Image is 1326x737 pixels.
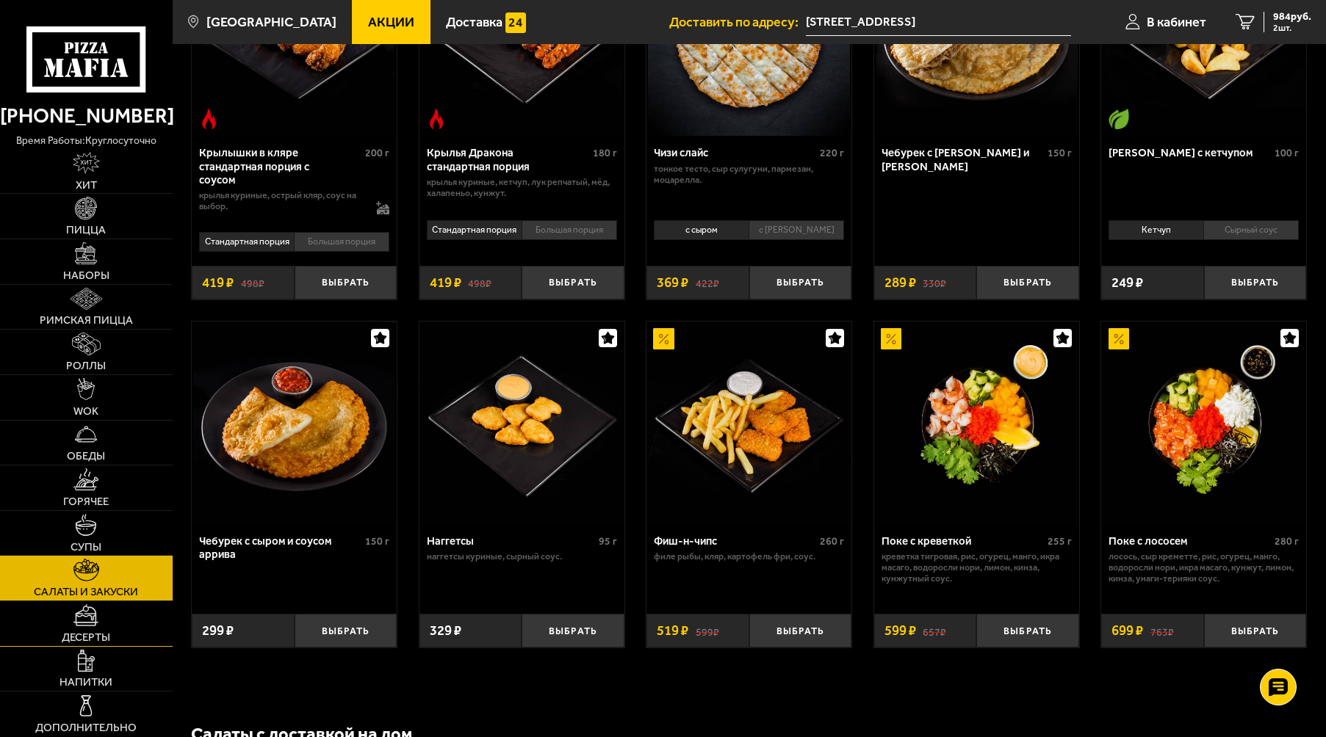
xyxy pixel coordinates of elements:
[34,587,138,598] span: Салаты и закуски
[646,216,851,255] div: 0
[646,322,851,523] a: АкционныйФиш-н-чипс
[1101,216,1306,255] div: 0
[1109,328,1129,349] img: Акционный
[1103,322,1305,523] img: Поке с лососем
[1150,624,1174,638] s: 763 ₽
[881,328,901,349] img: Акционный
[654,164,844,186] p: тонкое тесто, сыр сулугуни, пармезан, моцарелла.
[874,322,1079,523] a: АкционныйПоке с креветкой
[427,534,595,548] div: Наггетсы
[654,146,816,159] div: Чизи слайс
[192,322,397,523] a: Чебурек с сыром и соусом аррива
[923,624,946,638] s: 657 ₽
[76,180,97,191] span: Хит
[696,624,719,638] s: 599 ₽
[1109,146,1271,159] div: [PERSON_NAME] с кетчупом
[1111,624,1143,638] span: 699 ₽
[1204,614,1307,647] button: Выбрать
[1048,535,1072,548] span: 255 г
[63,496,109,507] span: Горячее
[653,328,674,349] img: Акционный
[522,220,617,240] li: Большая порция
[976,266,1079,299] button: Выбрать
[657,624,688,638] span: 519 ₽
[1204,266,1307,299] button: Выбрать
[295,614,397,647] button: Выбрать
[202,624,234,638] span: 299 ₽
[1109,109,1129,129] img: Вегетарианское блюдо
[468,276,491,290] s: 498 ₽
[1048,147,1072,159] span: 150 г
[73,406,98,417] span: WOK
[654,551,844,562] p: филе рыбы, кляр, картофель фри, соус.
[446,15,502,29] span: Доставка
[884,276,916,290] span: 289 ₽
[654,220,749,240] li: с сыром
[66,360,106,371] span: Роллы
[295,266,397,299] button: Выбрать
[71,542,101,553] span: Супы
[696,276,719,290] s: 422 ₽
[199,190,362,212] p: крылья куриные, острый кляр, соус на выбор.
[522,266,624,299] button: Выбрать
[1273,12,1311,22] span: 984 руб.
[505,12,526,33] img: 15daf4d41897b9f0e9f617042186c801.svg
[67,451,105,462] span: Обеды
[421,322,623,523] img: Наггетсы
[427,551,617,562] p: наггетсы куриные, сырный соус.
[654,534,816,548] div: Фиш-н-чипс
[599,535,617,548] span: 95 г
[522,614,624,647] button: Выбрать
[806,9,1071,36] input: Ваш адрес доставки
[820,147,844,159] span: 220 г
[1111,276,1143,290] span: 249 ₽
[1109,534,1271,548] div: Поке с лососем
[876,322,1078,523] img: Поке с креветкой
[1109,551,1299,584] p: лосось, Сыр креметте, рис, огурец, манго, водоросли Нори, икра масаго, кунжут, лимон, кинза, унаг...
[193,322,395,523] img: Чебурек с сыром и соусом аррива
[40,315,133,326] span: Римская пицца
[199,534,361,561] div: Чебурек с сыром и соусом аррива
[60,677,112,688] span: Напитки
[368,15,414,29] span: Акции
[66,225,106,236] span: Пицца
[241,276,264,290] s: 498 ₽
[820,535,844,548] span: 260 г
[657,276,688,290] span: 369 ₽
[365,147,389,159] span: 200 г
[1275,535,1299,548] span: 280 г
[63,270,109,281] span: Наборы
[62,632,110,643] span: Десерты
[1101,322,1306,523] a: АкционныйПоке с лососем
[427,146,589,173] div: Крылья Дракона стандартная порция
[430,276,461,290] span: 419 ₽
[419,216,624,255] div: 0
[1109,220,1203,240] li: Кетчуп
[882,551,1072,584] p: креветка тигровая, рис, огурец, манго, икра масаго, водоросли Нори, лимон, кинза, кунжутный соус.
[749,614,852,647] button: Выбрать
[749,266,852,299] button: Выбрать
[976,614,1079,647] button: Выбрать
[1203,220,1299,240] li: Сырный соус
[648,322,850,523] img: Фиш-н-чипс
[1147,15,1206,29] span: В кабинет
[426,109,447,129] img: Острое блюдо
[882,534,1044,548] div: Поке с креветкой
[884,624,916,638] span: 599 ₽
[199,146,361,186] div: Крылышки в кляре стандартная порция c соусом
[1275,147,1299,159] span: 100 г
[430,624,461,638] span: 329 ₽
[806,9,1071,36] span: территория Горелово, Школьная улица, 43
[198,109,219,129] img: Острое блюдо
[1273,23,1311,32] span: 2 шт.
[35,722,137,733] span: Дополнительно
[669,15,806,29] span: Доставить по адресу:
[202,276,234,290] span: 419 ₽
[294,232,389,252] li: Большая порция
[419,322,624,523] a: Наггетсы
[427,177,617,199] p: крылья куриные, кетчуп, лук репчатый, мёд, халапеньо, кунжут.
[882,146,1044,173] div: Чебурек с [PERSON_NAME] и [PERSON_NAME]
[749,220,844,240] li: с [PERSON_NAME]
[593,147,617,159] span: 180 г
[199,232,294,252] li: Стандартная порция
